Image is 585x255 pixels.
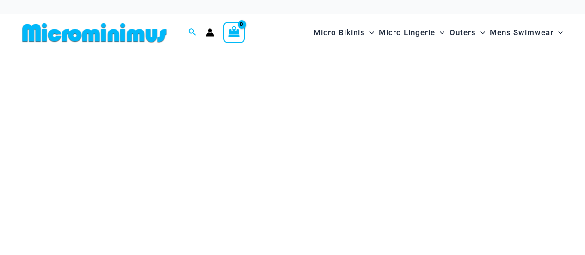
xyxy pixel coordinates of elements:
[188,27,197,38] a: Search icon link
[554,21,563,44] span: Menu Toggle
[379,21,435,44] span: Micro Lingerie
[376,19,447,47] a: Micro LingerieMenu ToggleMenu Toggle
[447,19,487,47] a: OutersMenu ToggleMenu Toggle
[310,17,567,48] nav: Site Navigation
[223,22,245,43] a: View Shopping Cart, empty
[314,21,365,44] span: Micro Bikinis
[450,21,476,44] span: Outers
[365,21,374,44] span: Menu Toggle
[435,21,444,44] span: Menu Toggle
[206,28,214,37] a: Account icon link
[311,19,376,47] a: Micro BikinisMenu ToggleMenu Toggle
[476,21,485,44] span: Menu Toggle
[487,19,565,47] a: Mens SwimwearMenu ToggleMenu Toggle
[490,21,554,44] span: Mens Swimwear
[18,22,171,43] img: MM SHOP LOGO FLAT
